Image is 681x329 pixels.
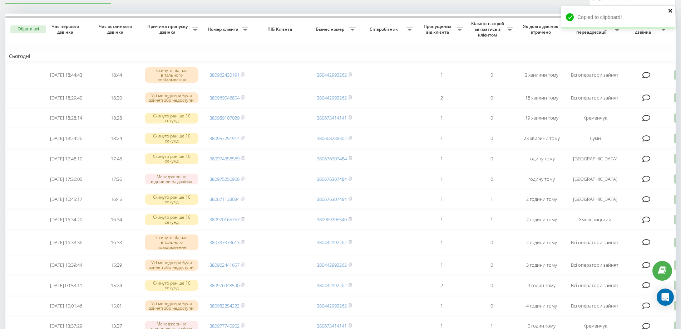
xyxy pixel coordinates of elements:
[627,24,660,35] span: Коментар до дзвінка
[567,256,624,275] td: Всі оператори зайняті
[91,256,141,275] td: 15:39
[517,108,567,127] td: 19 хвилин тому
[145,174,198,184] div: Менеджери не відповіли на дзвінок
[41,276,91,295] td: [DATE] 09:53:11
[145,300,198,311] div: Усі менеджери були зайняті або недоступні
[416,296,467,315] td: 1
[467,63,517,87] td: 0
[317,323,347,329] a: 380673414141
[313,26,349,32] span: Бізнес номер
[317,282,347,289] a: 380442992262
[145,24,192,35] span: Причина пропуску дзвінка
[41,170,91,189] td: [DATE] 17:36:05
[567,88,624,107] td: Всі оператори зайняті
[517,210,567,229] td: 2 години тому
[567,170,624,189] td: [GEOGRAPHIC_DATA]
[416,231,467,254] td: 1
[657,289,674,306] div: Open Intercom Messenger
[363,26,406,32] span: Співробітник
[467,190,517,209] td: 1
[517,88,567,107] td: 18 хвилин тому
[91,129,141,148] td: 18:24
[567,276,624,295] td: Всі оператори зайняті
[317,155,347,162] a: 380676307484
[209,196,240,202] a: 380671138034
[561,6,675,29] div: Copied to clipboard!
[41,256,91,275] td: [DATE] 15:39:44
[209,216,240,223] a: 380970165757
[420,24,457,35] span: Пропущених від клієнта
[209,262,240,268] a: 380962441657
[416,170,467,189] td: 1
[145,153,198,164] div: Скинуто раніше 10 секунд
[209,176,240,182] a: 380975256966
[317,115,347,121] a: 380673414141
[517,231,567,254] td: 2 години тому
[517,170,567,189] td: годину тому
[317,196,347,202] a: 380676307484
[209,72,240,78] a: 380962430191
[567,231,624,254] td: Всі оператори зайняті
[97,24,135,35] span: Час останнього дзвінка
[668,8,673,15] button: close
[41,129,91,148] td: [DATE] 18:24:26
[206,26,242,32] span: Номер клієнта
[317,72,347,78] a: 380442992262
[567,108,624,127] td: Кременчук
[317,135,347,141] a: 380668238302
[91,88,141,107] td: 18:30
[209,239,240,246] a: 380737373613
[41,149,91,168] td: [DATE] 17:48:10
[10,25,46,33] button: Обрати всі
[41,231,91,254] td: [DATE] 16:33:36
[416,210,467,229] td: 1
[416,256,467,275] td: 1
[145,113,198,124] div: Скинуто раніше 10 секунд
[567,63,624,87] td: Всі оператори зайняті
[41,88,91,107] td: [DATE] 18:29:40
[145,92,198,103] div: Усі менеджери були зайняті або недоступні
[416,276,467,295] td: 2
[416,108,467,127] td: 1
[416,63,467,87] td: 1
[470,21,507,38] span: Кількість спроб зв'язатись з клієнтом
[41,63,91,87] td: [DATE] 18:44:43
[317,239,347,246] a: 380442992262
[209,282,240,289] a: 380976948590
[91,231,141,254] td: 16:33
[467,129,517,148] td: 0
[145,67,198,83] div: Скинуто під час вітального повідомлення
[145,234,198,250] div: Скинуто під час вітального повідомлення
[570,24,614,35] span: Назва схеми переадресації
[209,115,240,121] a: 380989107029
[567,296,624,315] td: Всі оператори зайняті
[91,170,141,189] td: 17:36
[567,210,624,229] td: Хмельницький
[317,176,347,182] a: 380676307484
[145,280,198,291] div: Скинуто раніше 10 секунд
[467,210,517,229] td: 1
[517,276,567,295] td: 9 годин тому
[517,256,567,275] td: 3 години тому
[41,108,91,127] td: [DATE] 18:28:14
[47,24,85,35] span: Час першого дзвінка
[416,129,467,148] td: 1
[91,210,141,229] td: 16:34
[91,63,141,87] td: 18:44
[567,129,624,148] td: Суми
[145,214,198,225] div: Скинуто раніше 10 секунд
[416,88,467,107] td: 2
[209,155,240,162] a: 380974358569
[41,296,91,315] td: [DATE] 15:01:46
[317,216,347,223] a: 380969205540
[517,190,567,209] td: 2 години тому
[91,190,141,209] td: 16:45
[145,133,198,144] div: Скинуто раніше 10 секунд
[91,296,141,315] td: 15:01
[517,129,567,148] td: 23 хвилини тому
[517,63,567,87] td: 3 хвилини тому
[467,149,517,168] td: 0
[317,262,347,268] a: 380442992262
[209,323,240,329] a: 380977745952
[567,190,624,209] td: [GEOGRAPHIC_DATA]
